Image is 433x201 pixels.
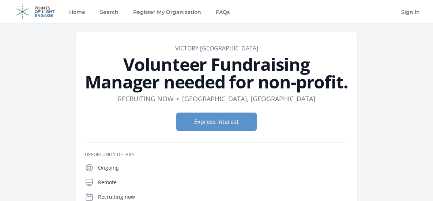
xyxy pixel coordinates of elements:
h1: Volunteer Fundraising Manager needed for non-profit. [85,56,348,91]
p: Ongoing [98,164,348,171]
button: Express Interest [176,113,257,131]
div: • [177,94,179,104]
dd: [GEOGRAPHIC_DATA], [GEOGRAPHIC_DATA] [182,94,315,104]
p: Remote [98,179,348,186]
p: Recruiting now [98,193,348,201]
h3: Opportunity Details [85,152,348,158]
dd: Recruiting now [118,94,174,104]
a: Victory [GEOGRAPHIC_DATA] [175,44,258,52]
